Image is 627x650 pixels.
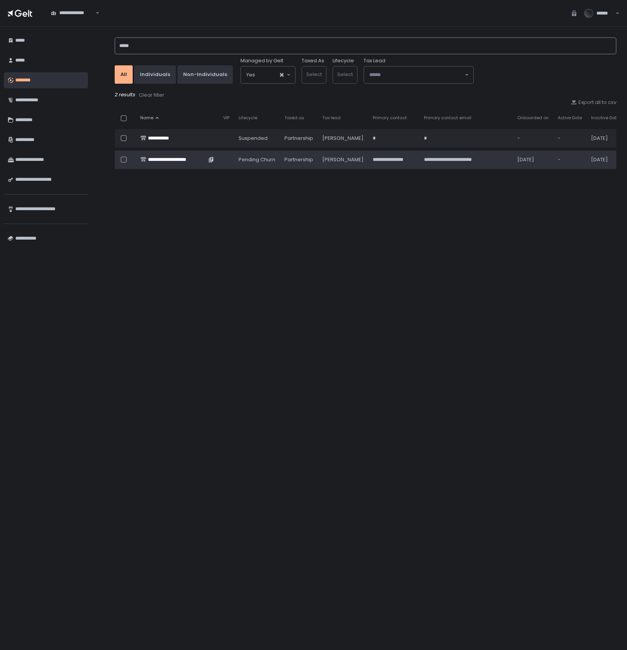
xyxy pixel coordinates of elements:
span: VIP [223,115,229,121]
div: [PERSON_NAME] [322,135,364,142]
div: Search for option [364,66,473,83]
button: Individuals [134,65,176,84]
div: Search for option [241,66,295,83]
span: Select [337,71,353,78]
span: Onboarded on [517,115,549,121]
div: Individuals [140,71,170,78]
span: Active Date [558,115,582,121]
span: Managed by Gelt [240,57,283,64]
span: Tax lead [322,115,341,121]
input: Search for option [51,16,95,24]
label: Taxed As [302,57,324,64]
span: pending Churn [239,156,275,163]
span: suspended [239,135,268,142]
span: Tax Lead [364,57,385,64]
div: - [558,156,582,163]
span: Primary contact [373,115,407,121]
span: Yes [246,71,255,79]
span: Primary contact email [424,115,471,121]
span: Select [306,71,322,78]
input: Search for option [369,71,464,79]
span: Lifecycle [239,115,257,121]
button: All [115,65,133,84]
div: Search for option [46,5,99,21]
div: Non-Individuals [183,71,227,78]
div: 2 results [115,91,616,99]
input: Search for option [255,71,279,79]
span: Inactive Date [591,115,619,121]
div: [PERSON_NAME] [322,156,364,163]
button: Clear filter [138,91,165,99]
div: Clear filter [139,92,164,99]
span: Taxed as [284,115,304,121]
button: Export all to csv [571,99,616,106]
div: [DATE] [591,156,619,163]
div: All [120,71,127,78]
div: [DATE] [517,156,549,163]
button: Non-Individuals [177,65,233,84]
div: [DATE] [591,135,619,142]
div: Partnership [284,156,313,163]
span: Name [140,115,153,121]
button: Clear Selected [280,73,284,77]
label: Lifecycle [333,57,354,64]
div: Partnership [284,135,313,142]
div: - [558,135,582,142]
div: - [517,135,549,142]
